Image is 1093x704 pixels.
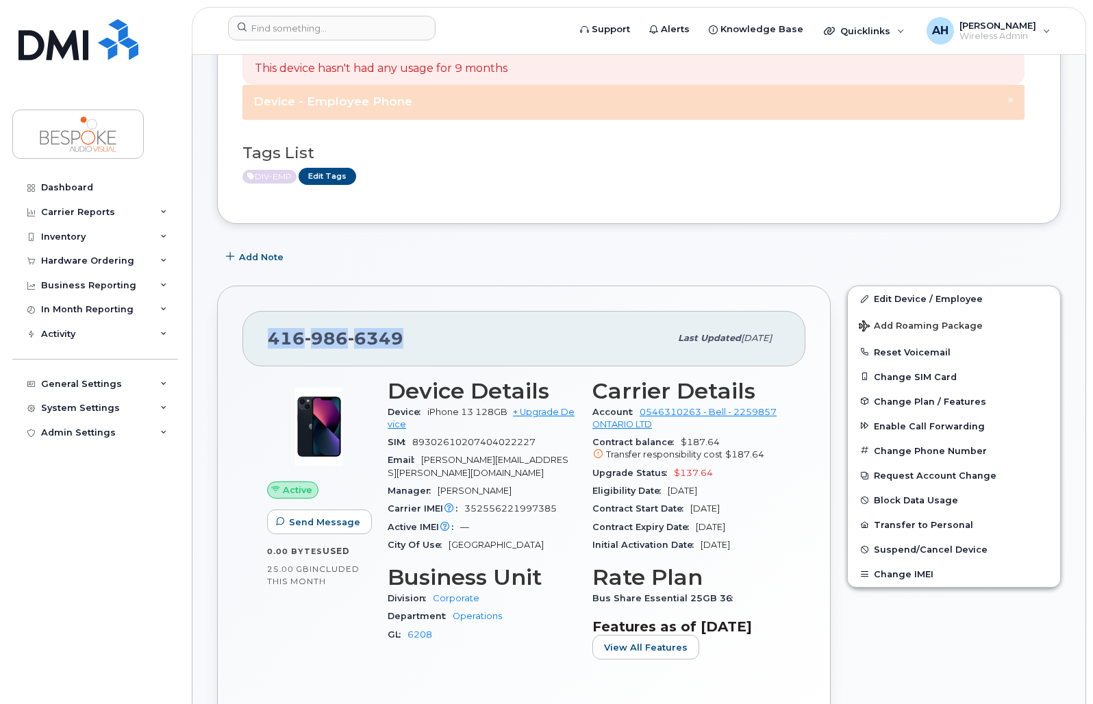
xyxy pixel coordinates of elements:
span: AH [932,23,948,39]
span: 0.00 Bytes [267,546,323,556]
span: Carrier IMEI [388,503,464,514]
span: 416 [268,328,403,349]
a: Support [570,16,640,43]
button: Add Roaming Package [848,311,1060,339]
span: Enable Call Forwarding [874,420,985,431]
h3: Tags List [242,144,1035,162]
span: 25.00 GB [267,564,310,574]
span: [DATE] [741,333,772,343]
button: Reset Voicemail [848,340,1060,364]
span: SIM [388,437,412,447]
span: City Of Use [388,540,449,550]
button: View All Features [592,635,699,659]
span: Change Plan / Features [874,396,986,406]
span: [PERSON_NAME] [959,20,1036,31]
span: [PERSON_NAME] [438,486,512,496]
span: Add Note [239,251,284,264]
span: Active [242,170,297,184]
span: [DATE] [690,503,720,514]
span: Initial Activation Date [592,540,701,550]
h3: Device Details [388,379,576,403]
span: Contract Expiry Date [592,522,696,532]
span: Manager [388,486,438,496]
a: Edit Device / Employee [848,286,1060,311]
span: [PERSON_NAME][EMAIL_ADDRESS][PERSON_NAME][DOMAIN_NAME] [388,455,568,477]
span: — [460,522,469,532]
span: Suspend/Cancel Device [874,544,988,555]
span: View All Features [604,641,688,654]
span: Add Roaming Package [859,320,983,334]
span: Contract Start Date [592,503,690,514]
span: used [323,546,350,556]
span: $187.64 [592,437,781,462]
span: included this month [267,564,360,586]
span: Alerts [661,23,690,36]
span: [GEOGRAPHIC_DATA] [449,540,544,550]
h3: Features as of [DATE] [592,618,781,635]
div: Andrew Hallam [917,17,1060,45]
img: image20231002-3703462-1ig824h.jpeg [278,386,360,468]
h3: Business Unit [388,565,576,590]
button: Request Account Change [848,463,1060,488]
button: Change IMEI [848,562,1060,586]
span: 89302610207404022227 [412,437,536,447]
h3: Carrier Details [592,379,781,403]
span: [DATE] [668,486,697,496]
span: iPhone 13 128GB [427,407,507,417]
a: Knowledge Base [699,16,813,43]
span: Send Message [289,516,360,529]
span: Last updated [678,333,741,343]
span: Contract balance [592,437,681,447]
span: 6349 [348,328,403,349]
button: Change Phone Number [848,438,1060,463]
a: + Upgrade Device [388,407,575,429]
span: Support [592,23,630,36]
a: Corporate [433,593,479,603]
a: 6208 [407,629,432,640]
span: GL [388,629,407,640]
span: Device - Employee Phone [253,95,412,108]
button: Send Message [267,510,372,534]
span: Account [592,407,640,417]
h3: Rate Plan [592,565,781,590]
span: Knowledge Base [720,23,803,36]
span: Active [283,483,312,496]
button: Block Data Usage [848,488,1060,512]
span: Device [388,407,427,417]
span: Bus Share Essential 25GB 36 [592,593,740,603]
a: Alerts [640,16,699,43]
span: [DATE] [701,540,730,550]
span: × [1008,95,1014,105]
span: Division [388,593,433,603]
input: Find something... [228,16,436,40]
span: Transfer responsibility cost [606,449,723,460]
button: Add Note [217,244,295,269]
span: Active IMEI [388,522,460,532]
button: Close [1008,96,1014,105]
span: Email [388,455,421,465]
span: Department [388,611,453,621]
button: Enable Call Forwarding [848,414,1060,438]
button: Transfer to Personal [848,512,1060,537]
a: Edit Tags [299,168,356,185]
span: Quicklinks [840,25,890,36]
span: Wireless Admin [959,31,1036,42]
span: Upgrade Status [592,468,674,478]
p: This device hasn't had any usage for 9 months [255,61,507,77]
button: Suspend/Cancel Device [848,537,1060,562]
span: $137.64 [674,468,713,478]
a: 0546310263 - Bell - 2259857 ONTARIO LTD [592,407,777,429]
div: Quicklinks [814,17,914,45]
span: Eligibility Date [592,486,668,496]
span: 986 [305,328,348,349]
a: Operations [453,611,502,621]
span: [DATE] [696,522,725,532]
span: 352556221997385 [464,503,557,514]
button: Change SIM Card [848,364,1060,389]
span: $187.64 [725,449,764,460]
button: Change Plan / Features [848,389,1060,414]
